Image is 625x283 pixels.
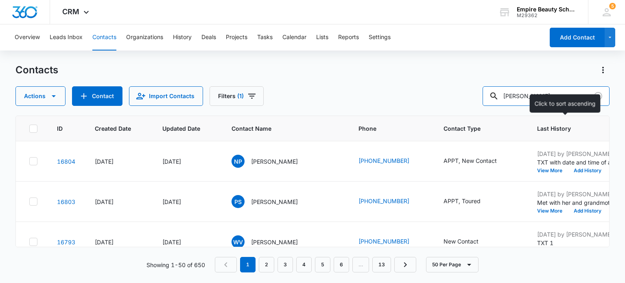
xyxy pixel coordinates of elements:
[315,257,330,272] a: Page 5
[537,168,568,173] button: View More
[444,156,497,165] div: APPT, New Contact
[232,155,312,168] div: Contact Name - Natalie Payeur - Select to Edit Field
[394,257,416,272] a: Next Page
[426,257,479,272] button: 50 Per Page
[358,156,424,166] div: Phone - (207) 651-0099 - Select to Edit Field
[95,238,143,246] div: [DATE]
[251,238,298,246] p: [PERSON_NAME]
[282,24,306,50] button: Calendar
[146,261,205,269] p: Showing 1-50 of 650
[369,24,391,50] button: Settings
[358,124,412,133] span: Phone
[126,24,163,50] button: Organizations
[95,197,143,206] div: [DATE]
[57,158,75,165] a: Navigate to contact details page for Natalie Payeur
[597,64,610,77] button: Actions
[550,28,605,47] button: Add Contact
[15,86,66,106] button: Actions
[162,197,212,206] div: [DATE]
[358,197,424,206] div: Phone - (603) 534-5604 - Select to Edit Field
[358,197,409,205] a: [PHONE_NUMBER]
[259,257,274,272] a: Page 2
[334,257,349,272] a: Page 6
[62,7,79,16] span: CRM
[358,237,424,247] div: Phone - +1 (603) 988-2756 - Select to Edit Field
[609,3,616,9] span: 5
[444,156,511,166] div: Contact Type - APPT, New Contact - Select to Edit Field
[232,235,245,248] span: WV
[57,239,75,246] a: Navigate to contact details page for Walter Velez
[568,168,607,173] button: Add History
[232,195,245,208] span: PS
[162,157,212,166] div: [DATE]
[210,86,264,106] button: Filters
[517,6,576,13] div: account name
[530,94,601,113] div: Click to sort ascending
[226,24,247,50] button: Projects
[162,238,212,246] div: [DATE]
[444,237,479,246] div: New Contact
[50,24,83,50] button: Leads Inbox
[240,257,256,272] em: 1
[358,237,409,246] a: [PHONE_NUMBER]
[444,197,495,206] div: Contact Type - APPT, Toured - Select to Edit Field
[57,124,63,133] span: ID
[232,124,327,133] span: Contact Name
[162,124,200,133] span: Updated Date
[15,24,40,50] button: Overview
[173,24,192,50] button: History
[57,198,75,205] a: Navigate to contact details page for Payton Stone
[338,24,359,50] button: Reports
[201,24,216,50] button: Deals
[232,195,312,208] div: Contact Name - Payton Stone - Select to Edit Field
[92,24,116,50] button: Contacts
[72,86,122,106] button: Add Contact
[537,208,568,213] button: View More
[609,3,616,9] div: notifications count
[237,93,244,99] span: (1)
[296,257,312,272] a: Page 4
[372,257,391,272] a: Page 13
[592,90,605,103] button: Clear
[444,197,481,205] div: APPT, Toured
[568,208,607,213] button: Add History
[95,124,131,133] span: Created Date
[129,86,203,106] button: Import Contacts
[358,156,409,165] a: [PHONE_NUMBER]
[251,197,298,206] p: [PERSON_NAME]
[444,124,506,133] span: Contact Type
[232,155,245,168] span: NP
[483,86,610,106] input: Search Contacts
[517,13,576,18] div: account id
[251,157,298,166] p: [PERSON_NAME]
[232,235,312,248] div: Contact Name - Walter Velez - Select to Edit Field
[316,24,328,50] button: Lists
[278,257,293,272] a: Page 3
[444,237,493,247] div: Contact Type - New Contact - Select to Edit Field
[215,257,416,272] nav: Pagination
[15,64,58,76] h1: Contacts
[95,157,143,166] div: [DATE]
[257,24,273,50] button: Tasks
